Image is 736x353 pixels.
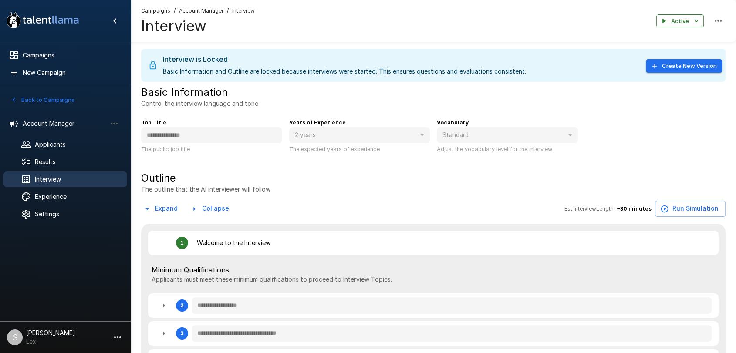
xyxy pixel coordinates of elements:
[152,265,715,275] span: Minimum Qualifications
[148,321,719,346] div: 3
[289,127,430,144] div: 2 years
[141,145,282,154] p: The public job title
[232,7,255,15] span: Interview
[163,54,526,64] div: Interview is Locked
[179,7,223,14] u: Account Manager
[181,330,184,336] div: 3
[646,59,722,73] button: Create New Version
[289,145,430,154] p: The expected years of experience
[163,51,526,79] div: Basic Information and Outline are locked because interviews were started. This ensures questions ...
[141,185,270,194] p: The outline that the AI interviewer will follow
[141,119,166,126] b: Job Title
[289,119,346,126] b: Years of Experience
[141,171,270,185] h5: Outline
[141,85,228,99] h5: Basic Information
[181,240,184,246] div: 1
[227,7,229,15] span: /
[174,7,176,15] span: /
[141,7,170,14] u: Campaigns
[564,205,615,213] span: Est. Interview Length:
[152,275,715,284] p: Applicants must meet these minimum qualifications to proceed to Interview Topics.
[437,119,469,126] b: Vocabulary
[437,127,578,144] div: Standard
[197,239,270,247] p: Welcome to the Interview
[655,201,726,217] button: Run Simulation
[181,303,184,309] div: 2
[188,201,233,217] button: Collapse
[617,205,652,212] b: ~ 30 minutes
[141,99,258,108] p: Control the interview language and tone
[437,145,578,154] p: Adjust the vocabulary level for the interview
[141,201,181,217] button: Expand
[656,14,704,28] button: Active
[141,17,255,35] h4: Interview
[148,293,719,318] div: 2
